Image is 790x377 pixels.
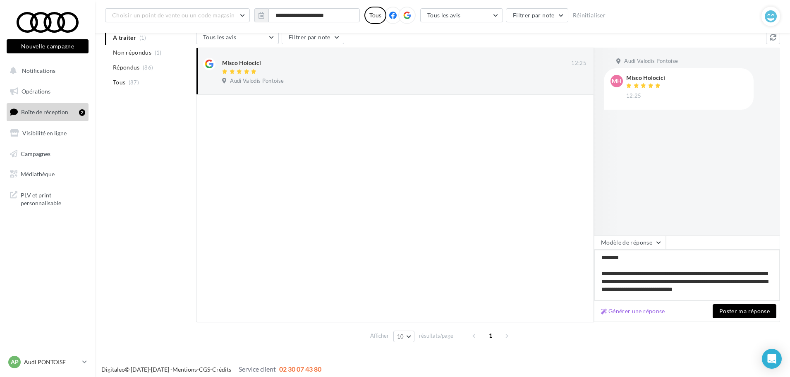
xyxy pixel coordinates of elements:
[5,62,87,79] button: Notifications
[626,75,665,81] div: Misco Holocici
[129,79,139,86] span: (87)
[484,329,497,342] span: 1
[155,49,162,56] span: (1)
[21,170,55,178] span: Médiathèque
[419,332,453,340] span: résultats/page
[172,366,197,373] a: Mentions
[11,358,19,366] span: AP
[282,30,344,44] button: Filtrer par note
[143,64,153,71] span: (86)
[5,125,90,142] a: Visibilité en ligne
[5,145,90,163] a: Campagnes
[203,34,237,41] span: Tous les avis
[420,8,503,22] button: Tous les avis
[571,60,587,67] span: 12:25
[5,186,90,211] a: PLV et print personnalisable
[713,304,776,318] button: Poster ma réponse
[612,77,622,85] span: MH
[393,331,414,342] button: 10
[21,150,50,157] span: Campagnes
[279,365,321,373] span: 02 30 07 43 80
[105,8,250,22] button: Choisir un point de vente ou un code magasin
[7,354,89,370] a: AP Audi PONTOISE
[113,63,140,72] span: Répondus
[7,39,89,53] button: Nouvelle campagne
[24,358,79,366] p: Audi PONTOISE
[570,10,609,20] button: Réinitialiser
[113,48,151,57] span: Non répondus
[624,58,678,65] span: Audi Valodis Pontoise
[22,130,67,137] span: Visibilité en ligne
[22,67,55,74] span: Notifications
[762,349,782,369] div: Open Intercom Messenger
[21,108,68,115] span: Boîte de réception
[594,235,666,250] button: Modèle de réponse
[113,78,125,86] span: Tous
[598,306,668,316] button: Générer une réponse
[196,30,279,44] button: Tous les avis
[370,332,389,340] span: Afficher
[22,88,50,95] span: Opérations
[212,366,231,373] a: Crédits
[5,83,90,100] a: Opérations
[21,190,85,207] span: PLV et print personnalisable
[112,12,235,19] span: Choisir un point de vente ou un code magasin
[5,103,90,121] a: Boîte de réception2
[427,12,461,19] span: Tous les avis
[199,366,210,373] a: CGS
[101,366,321,373] span: © [DATE]-[DATE] - - -
[626,92,642,100] span: 12:25
[364,7,386,24] div: Tous
[397,333,404,340] span: 10
[506,8,568,22] button: Filtrer par note
[239,365,276,373] span: Service client
[101,366,125,373] a: Digitaleo
[5,166,90,183] a: Médiathèque
[222,59,261,67] div: Misco Holocici
[230,77,284,85] span: Audi Valodis Pontoise
[79,109,85,116] div: 2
